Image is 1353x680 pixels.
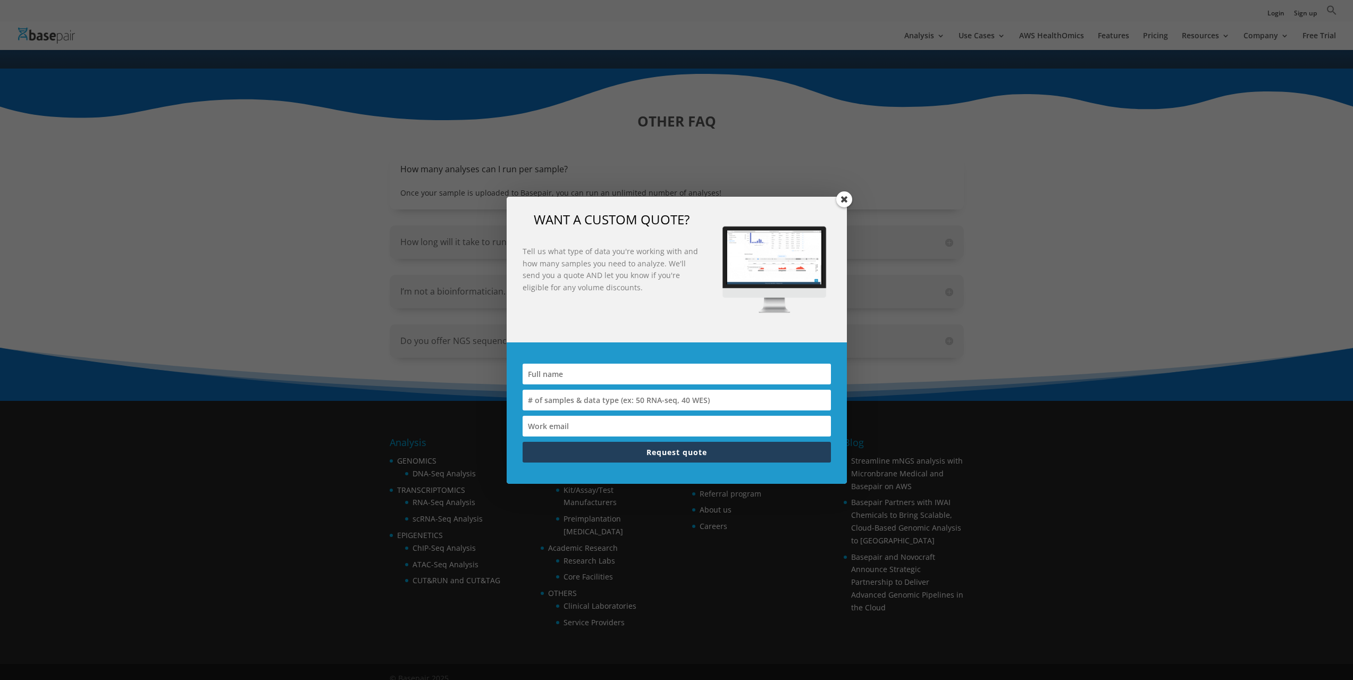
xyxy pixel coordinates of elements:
strong: Tell us what type of data you're working with and how many samples you need to analyze. We'll sen... [523,246,698,292]
span: Request quote [646,447,707,457]
input: Full name [523,364,831,384]
span: WANT A CUSTOM QUOTE? [534,211,690,228]
input: Work email [523,416,831,436]
button: Request quote [523,442,831,463]
input: # of samples & data type (ex: 50 RNA-seq, 40 WES) [523,390,831,410]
